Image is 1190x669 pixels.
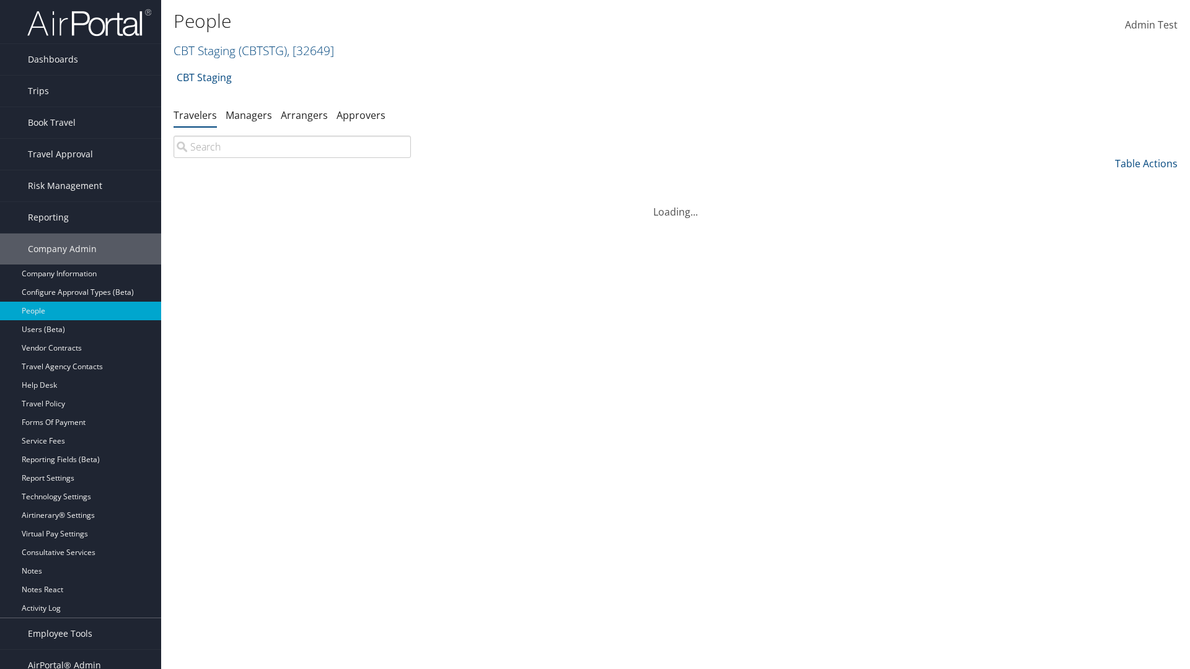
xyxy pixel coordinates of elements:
h1: People [174,8,843,34]
span: ( CBTSTG ) [239,42,287,59]
a: Table Actions [1115,157,1178,170]
span: Travel Approval [28,139,93,170]
a: CBT Staging [177,65,232,90]
span: , [ 32649 ] [287,42,334,59]
span: Trips [28,76,49,107]
span: Reporting [28,202,69,233]
a: Approvers [337,108,386,122]
a: Managers [226,108,272,122]
span: Admin Test [1125,18,1178,32]
img: airportal-logo.png [27,8,151,37]
span: Risk Management [28,170,102,201]
span: Company Admin [28,234,97,265]
span: Employee Tools [28,618,92,649]
div: Loading... [174,190,1178,219]
a: Travelers [174,108,217,122]
a: Arrangers [281,108,328,122]
a: Admin Test [1125,6,1178,45]
input: Search [174,136,411,158]
span: Dashboards [28,44,78,75]
a: CBT Staging [174,42,334,59]
span: Book Travel [28,107,76,138]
